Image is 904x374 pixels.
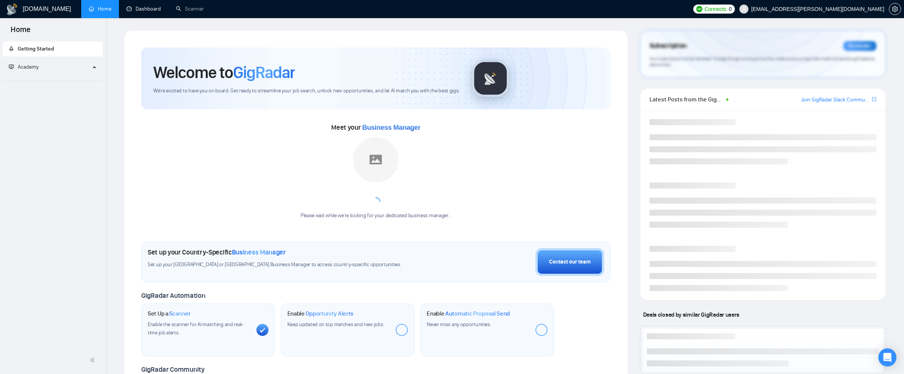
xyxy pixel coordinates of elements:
img: upwork-logo.png [696,6,702,12]
span: Scanner [169,310,190,317]
span: loading [369,195,382,208]
a: Join GigRadar Slack Community [801,96,870,104]
span: Keep updated on top matches and new jobs. [287,321,384,328]
span: Never miss any opportunities. [427,321,491,328]
span: Set up your [GEOGRAPHIC_DATA] or [GEOGRAPHIC_DATA] Business Manager to access country-specific op... [148,261,421,268]
span: We're excited to have you on board. Get ready to streamline your job search, unlock new opportuni... [153,87,460,95]
span: double-left [90,356,97,364]
span: Getting Started [18,46,54,52]
a: homeHome [89,6,111,12]
div: Reminder [843,41,876,51]
img: gigradar-logo.png [472,60,509,97]
li: Academy Homepage [3,78,103,83]
button: setting [889,3,901,15]
li: Getting Started [3,41,103,57]
span: user [741,6,747,12]
span: fund-projection-screen [9,64,14,69]
span: GigRadar Community [141,365,205,374]
span: rocket [9,46,14,51]
span: GigRadar [233,62,295,83]
a: export [872,96,876,103]
span: Your subscription will be renewed. To keep things running smoothly, make sure your payment method... [649,56,875,68]
span: Business Manager [232,248,286,256]
span: Latest Posts from the GigRadar Community [649,95,724,104]
span: export [872,96,876,102]
div: Contact our team [549,258,591,266]
span: Meet your [331,123,420,132]
button: Contact our team [535,248,604,276]
span: Deals closed by similar GigRadar users [640,308,742,321]
span: Home [5,24,37,40]
span: setting [889,6,901,12]
span: GigRadar Automation [141,291,205,300]
span: Subscription [649,40,687,52]
img: logo [6,3,18,15]
div: Please wait while we're looking for your dedicated business manager... [296,212,456,219]
span: Academy [18,64,39,70]
a: searchScanner [176,6,204,12]
h1: Enable [287,310,354,317]
h1: Set up your Country-Specific [148,248,286,256]
span: 0 [729,5,732,13]
a: setting [889,6,901,12]
span: Automatic Proposal Send [445,310,510,317]
span: Academy [9,64,39,70]
span: Connects: [705,5,727,13]
h1: Set Up a [148,310,190,317]
a: dashboardDashboard [126,6,161,12]
span: Enable the scanner for AI matching and real-time job alerts. [148,321,244,336]
div: Open Intercom Messenger [878,348,896,366]
span: Business Manager [362,124,420,131]
span: Opportunity Alerts [305,310,353,317]
img: placeholder.png [353,137,398,182]
h1: Welcome to [153,62,295,83]
h1: Enable [427,310,510,317]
